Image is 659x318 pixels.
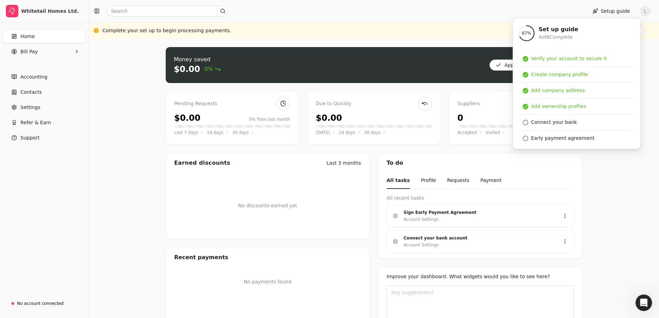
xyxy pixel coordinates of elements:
span: 30 days [364,129,381,136]
div: Verify your account to secure it [531,55,607,62]
button: Refer & Earn [3,116,85,129]
span: 14 days [207,129,223,136]
div: Early payment agreement [531,135,594,142]
div: Connect your bank [531,119,577,126]
div: No discounts earned yet [238,191,297,220]
div: $0.00 [316,112,342,124]
div: Create company profile [531,71,588,78]
button: Profile [421,173,436,189]
span: Accepted [457,129,477,136]
button: Bill Pay [3,45,85,58]
div: Account Settings [404,216,439,223]
button: Setup guide [587,6,635,17]
span: Refer & Earn [20,119,51,126]
span: Invited [486,129,500,136]
span: Home [20,33,35,40]
div: Sign Early Payment Agreement [404,209,551,216]
div: Connect your bank account [404,235,551,242]
button: Support [3,131,85,145]
span: 0% [204,65,220,73]
button: Payment [480,173,502,189]
div: Complete your set up to begin processing payments. [102,27,231,34]
div: Account Settings [404,242,439,248]
div: Whitetail Homes Ltd. [21,8,82,15]
input: Search [107,6,228,17]
div: Add ownership profiles [531,103,586,110]
span: [DATE] [316,129,330,136]
div: $0.00 [174,64,200,75]
div: Earned discounts [174,159,230,167]
div: 0 [457,112,463,124]
span: Bill Pay [20,48,38,55]
span: Accounting [20,73,47,81]
a: Contacts [3,85,85,99]
div: Improve your dashboard. What widgets would you like to see here? [387,273,574,280]
a: Home [3,29,85,43]
div: Suppliers [457,100,573,108]
div: Last 3 months [327,160,361,167]
a: Accounting [3,70,85,84]
p: No payments found [174,278,361,285]
div: No account connected [17,300,64,307]
span: Last 7 days [174,129,198,136]
div: 4 of 6 Complete [539,34,578,41]
div: Add company address [531,87,585,94]
div: To do [378,153,582,173]
span: Support [20,134,39,142]
span: 67 % [522,30,531,36]
div: Set up guide [539,25,578,34]
button: All tasks [387,173,410,189]
div: Pending Requests [174,100,290,108]
span: 30 days [232,129,249,136]
div: Setup guide [513,18,641,149]
button: Requests [447,173,469,189]
span: Contacts [20,89,42,96]
div: All recent tasks [387,194,574,202]
div: $0.00 [174,112,201,124]
span: Settings [20,104,40,111]
div: Due to Quickly [316,100,432,108]
div: Money saved [174,55,221,64]
a: No account connected [3,297,85,310]
div: Recent payments [166,248,369,267]
iframe: Intercom live chat [635,294,652,311]
button: Approve bills [489,60,542,71]
a: Settings [3,100,85,114]
button: L [640,6,651,17]
span: 14 days [339,129,355,136]
div: 0% from last month [249,116,290,122]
